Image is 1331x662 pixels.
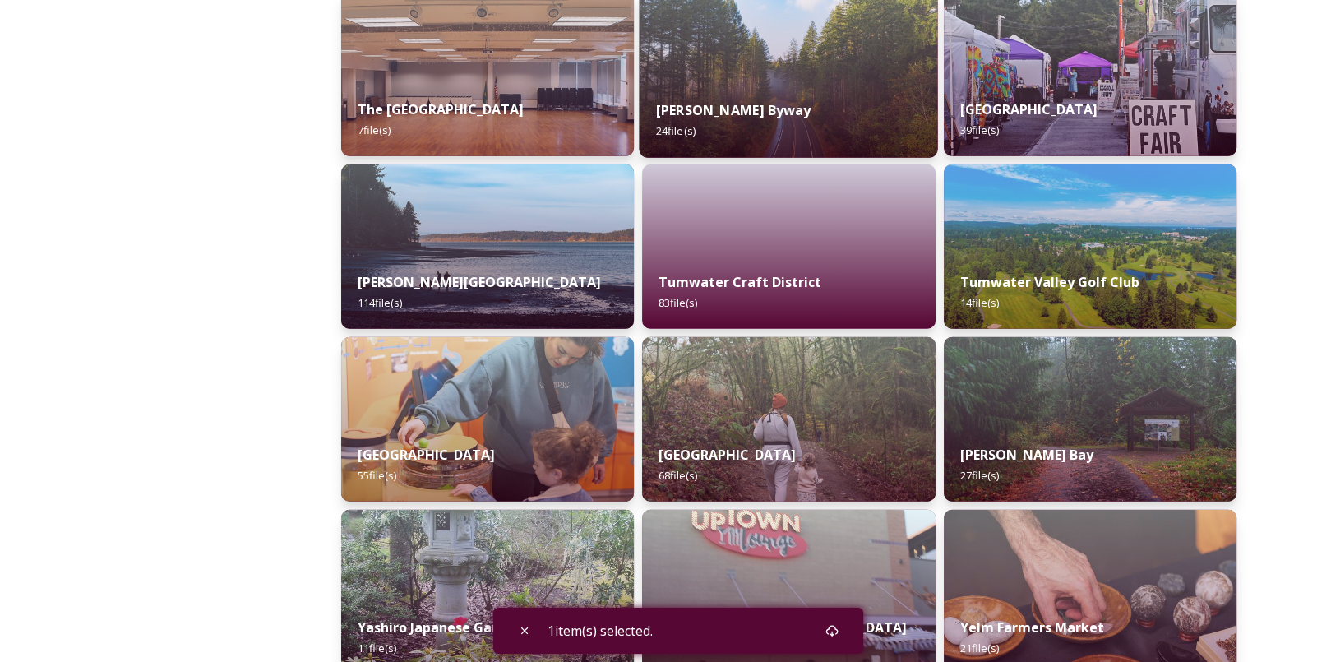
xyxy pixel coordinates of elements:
span: 24 file(s) [656,123,696,138]
strong: [GEOGRAPHIC_DATA] [358,446,495,464]
img: 77b56901-0d09-4d29-b015-c1471d758666.jpg [341,337,634,502]
span: 1 item(s) selected. [548,621,653,641]
strong: The [GEOGRAPHIC_DATA] [358,100,524,118]
strong: Tumwater Valley Golf Club [960,273,1139,291]
img: 5bb9c880-796a-4ada-b856-864337e98238.jpg [944,164,1236,329]
span: 21 file(s) [960,641,999,655]
strong: Yelm Farmers Market [960,618,1104,637]
span: 7 file(s) [358,123,391,137]
span: 55 file(s) [358,468,396,483]
span: 83 file(s) [659,295,697,310]
span: 11 file(s) [358,641,396,655]
span: 68 file(s) [659,468,697,483]
span: 14 file(s) [960,295,999,310]
strong: Yashiro Japanese Garden [358,618,522,637]
strong: [PERSON_NAME] Byway [656,101,811,119]
strong: [PERSON_NAME][GEOGRAPHIC_DATA] [358,273,601,291]
strong: [GEOGRAPHIC_DATA] [659,446,796,464]
img: 3276b17b-afe7-4563-970c-a10909a38b4e.jpg [642,337,935,502]
img: 78364e87-49e6-48fd-a99a-61964546237f.jpg [944,337,1236,502]
strong: [GEOGRAPHIC_DATA] [960,100,1098,118]
span: 27 file(s) [960,468,999,483]
span: 39 file(s) [960,123,999,137]
span: 114 file(s) [358,295,402,310]
strong: [PERSON_NAME] Bay [960,446,1093,464]
strong: Tumwater Craft District [659,273,821,291]
img: 7d9a1385-3ee1-43b3-996d-8b1f7b57f4c5.jpg [341,164,634,329]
